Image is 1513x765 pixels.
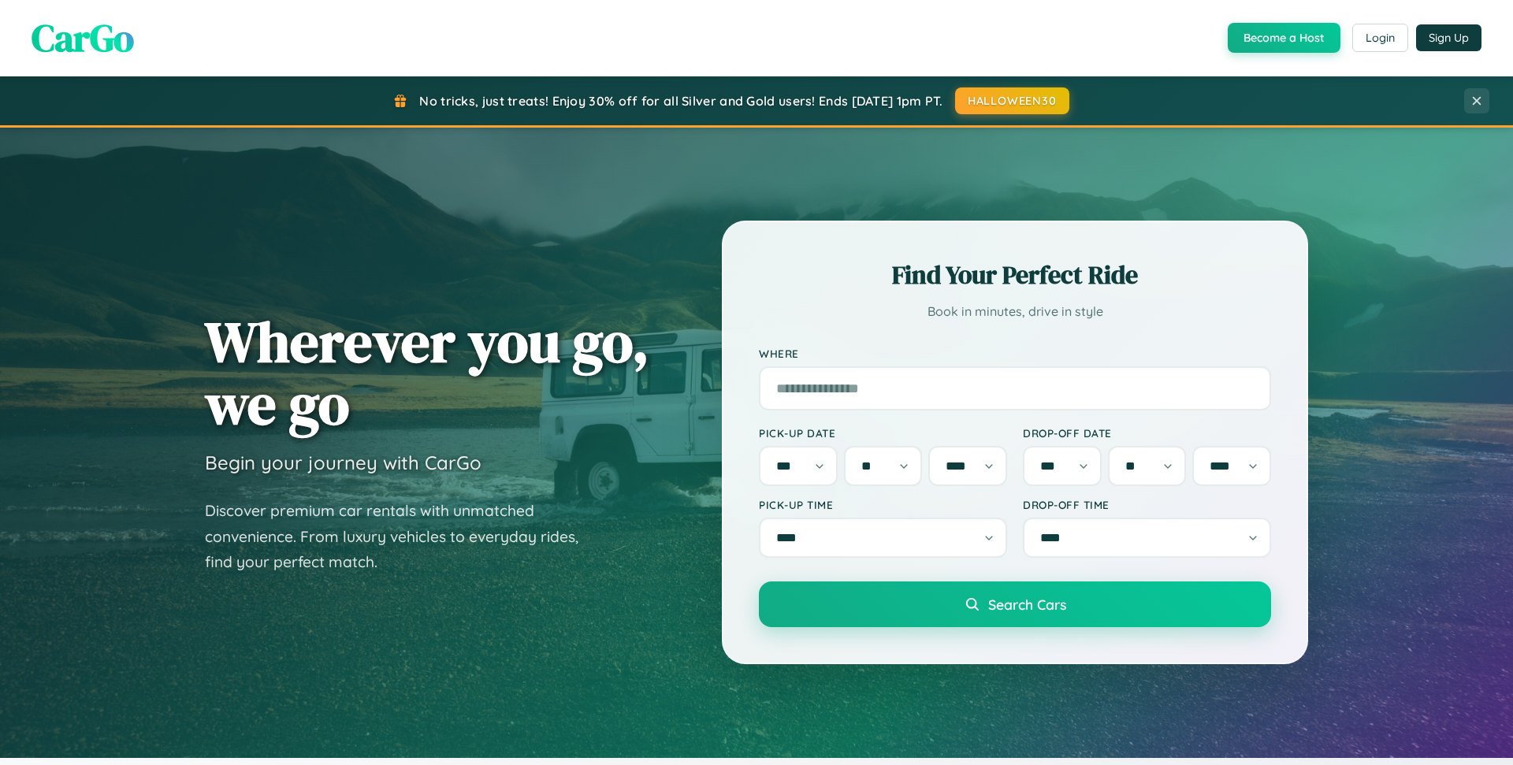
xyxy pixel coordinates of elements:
[1023,426,1271,440] label: Drop-off Date
[1023,498,1271,511] label: Drop-off Time
[759,581,1271,627] button: Search Cars
[32,12,134,64] span: CarGo
[759,498,1007,511] label: Pick-up Time
[205,451,481,474] h3: Begin your journey with CarGo
[988,596,1066,613] span: Search Cars
[759,347,1271,360] label: Where
[1228,23,1340,53] button: Become a Host
[205,498,599,575] p: Discover premium car rentals with unmatched convenience. From luxury vehicles to everyday rides, ...
[419,93,942,109] span: No tricks, just treats! Enjoy 30% off for all Silver and Gold users! Ends [DATE] 1pm PT.
[955,87,1069,114] button: HALLOWEEN30
[759,426,1007,440] label: Pick-up Date
[205,310,649,435] h1: Wherever you go, we go
[1352,24,1408,52] button: Login
[1416,24,1481,51] button: Sign Up
[759,300,1271,323] p: Book in minutes, drive in style
[759,258,1271,292] h2: Find Your Perfect Ride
